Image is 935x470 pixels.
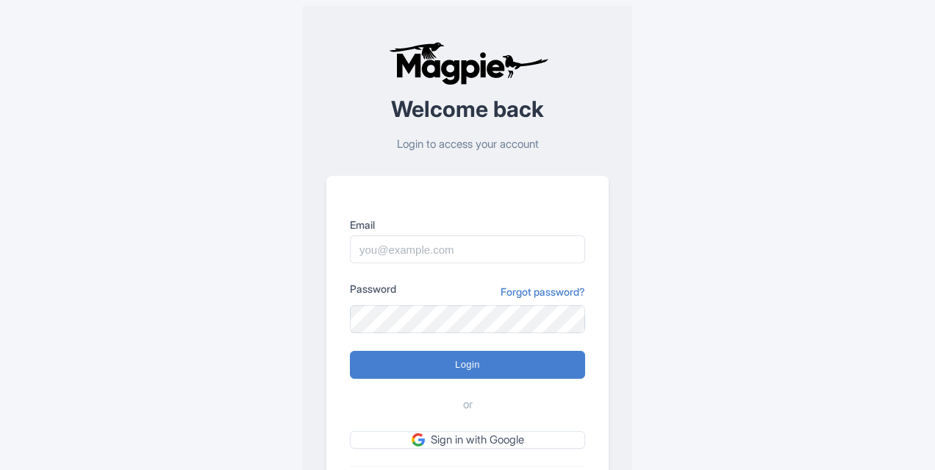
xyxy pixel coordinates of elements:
[350,351,585,379] input: Login
[350,281,396,296] label: Password
[350,217,585,232] label: Email
[501,284,585,299] a: Forgot password?
[326,97,609,121] h2: Welcome back
[412,433,425,446] img: google.svg
[463,396,473,413] span: or
[350,235,585,263] input: you@example.com
[326,136,609,153] p: Login to access your account
[385,41,551,85] img: logo-ab69f6fb50320c5b225c76a69d11143b.png
[350,431,585,449] a: Sign in with Google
